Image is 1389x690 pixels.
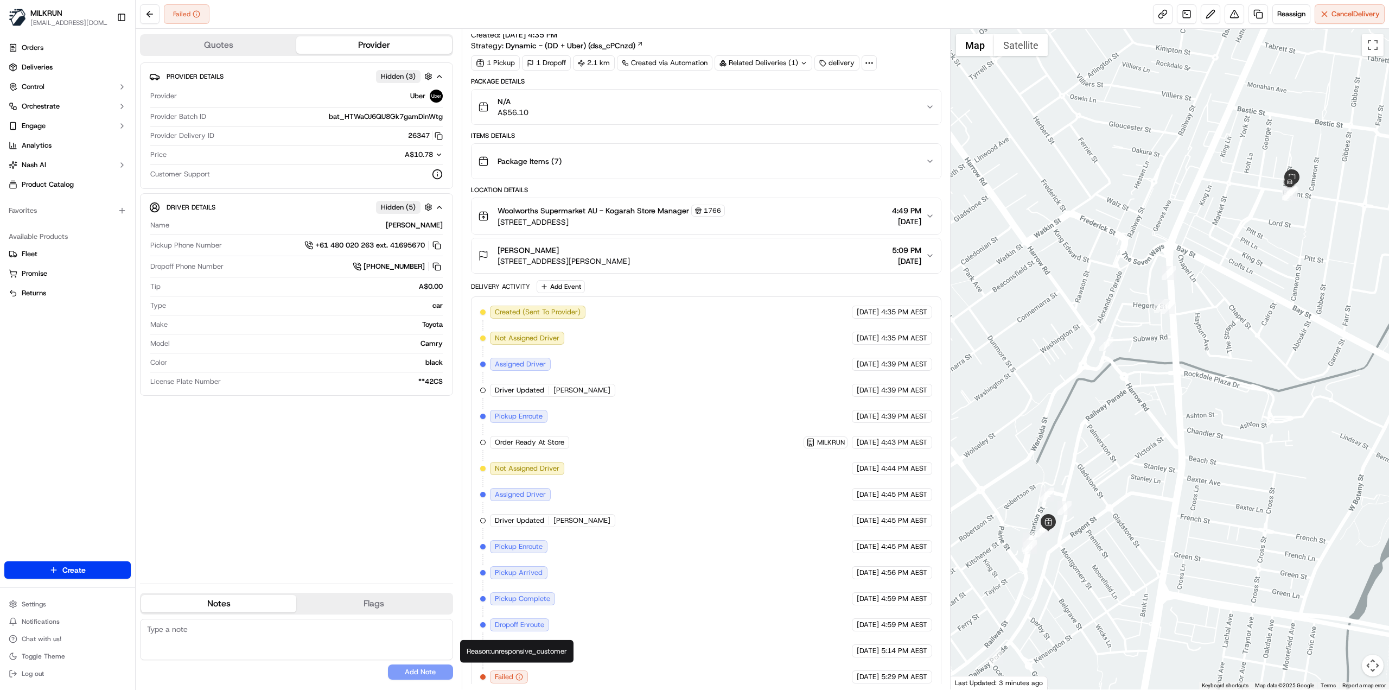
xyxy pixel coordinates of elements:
[495,307,581,317] span: Created (Sent To Provider)
[4,117,131,135] button: Engage
[881,490,927,499] span: 4:45 PM AEST
[62,565,86,575] span: Create
[4,245,131,263] button: Fleet
[296,595,451,612] button: Flags
[857,620,879,630] span: [DATE]
[22,82,44,92] span: Control
[460,640,574,663] div: Reason: unresponsive_customer
[498,107,528,118] span: A$56.10
[495,385,544,395] span: Driver Updated
[22,141,52,150] span: Analytics
[472,144,941,179] button: Package Items (7)
[472,238,941,273] button: [PERSON_NAME][STREET_ADDRESS][PERSON_NAME]5:09 PM[DATE]
[1162,266,1176,280] div: 16
[617,55,712,71] a: Created via Automation
[495,490,546,499] span: Assigned Driver
[1284,187,1298,201] div: 17
[857,568,879,578] span: [DATE]
[381,72,416,81] span: Hidden ( 3 )
[506,40,643,51] a: Dynamic - (DD + Uber) (dss_cPCnzd)
[149,198,444,216] button: Driver DetailsHidden (5)
[4,4,112,30] button: MILKRUNMILKRUN[EMAIL_ADDRESS][DOMAIN_NAME]
[857,542,879,552] span: [DATE]
[150,301,166,311] span: Type
[994,34,1048,56] button: Show satellite imagery
[9,288,126,298] a: Returns
[495,333,559,343] span: Not Assigned Driver
[892,216,921,227] span: [DATE]
[22,617,60,626] span: Notifications
[22,249,37,259] span: Fleet
[817,438,845,447] span: MILKRUN
[4,649,131,664] button: Toggle Theme
[498,256,630,267] span: [STREET_ADDRESS][PERSON_NAME]
[1331,9,1380,19] span: Cancel Delivery
[892,205,921,216] span: 4:49 PM
[857,438,879,447] span: [DATE]
[472,198,941,234] button: Woolworths Supermarket AU - Kogarah Store Manager1766[STREET_ADDRESS]4:49 PM[DATE]
[164,4,209,24] div: Failed
[1023,533,1037,547] div: 8
[553,516,610,526] span: [PERSON_NAME]
[881,412,927,421] span: 4:39 PM AEST
[506,40,635,51] span: Dynamic - (DD + Uber) (dss_cPCnzd)
[881,333,927,343] span: 4:35 PM AEST
[381,202,416,212] span: Hidden ( 5 )
[150,91,177,101] span: Provider
[4,597,131,612] button: Settings
[857,307,879,317] span: [DATE]
[170,301,443,311] div: car
[892,245,921,256] span: 5:09 PM
[150,112,206,122] span: Provider Batch ID
[4,202,131,219] div: Favorites
[150,339,170,349] span: Model
[353,261,443,273] button: [PHONE_NUMBER]
[892,256,921,267] span: [DATE]
[376,69,435,83] button: Hidden (3)
[498,217,725,227] span: [STREET_ADDRESS]
[304,239,443,251] a: +61 480 020 263 ext. 41695670
[1154,299,1168,313] div: 14
[4,561,131,579] button: Create
[495,594,550,604] span: Pickup Complete
[22,160,46,170] span: Nash AI
[715,55,812,71] div: Related Deliveries (1)
[22,43,43,53] span: Orders
[4,631,131,647] button: Chat with us!
[410,91,425,101] span: Uber
[857,385,879,395] span: [DATE]
[4,614,131,629] button: Notifications
[4,39,131,56] a: Orders
[9,249,126,259] a: Fleet
[30,8,62,18] span: MILKRUN
[22,652,65,661] span: Toggle Theme
[951,676,1048,689] div: Last Updated: 3 minutes ago
[1099,337,1113,351] div: 13
[1342,682,1386,688] a: Report a map error
[30,18,108,27] button: [EMAIL_ADDRESS][DOMAIN_NAME]
[553,385,610,395] span: [PERSON_NAME]
[150,262,224,271] span: Dropoff Phone Number
[150,377,221,387] span: License Plate Number
[364,262,425,271] span: [PHONE_NUMBER]
[150,220,169,230] span: Name
[857,672,879,682] span: [DATE]
[495,516,544,526] span: Driver Updated
[4,156,131,174] button: Nash AI
[4,176,131,193] a: Product Catalog
[573,55,615,71] div: 2.1 km
[471,55,520,71] div: 1 Pickup
[4,284,131,302] button: Returns
[174,220,443,230] div: [PERSON_NAME]
[953,675,989,689] a: Open this area in Google Maps (opens a new window)
[22,600,46,609] span: Settings
[857,333,879,343] span: [DATE]
[881,516,927,526] span: 4:45 PM AEST
[150,131,214,141] span: Provider Delivery ID
[150,150,167,160] span: Price
[471,29,557,40] span: Created:
[472,90,941,124] button: N/AA$56.10
[167,72,224,81] span: Provider Details
[857,594,879,604] span: [DATE]
[857,646,879,656] span: [DATE]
